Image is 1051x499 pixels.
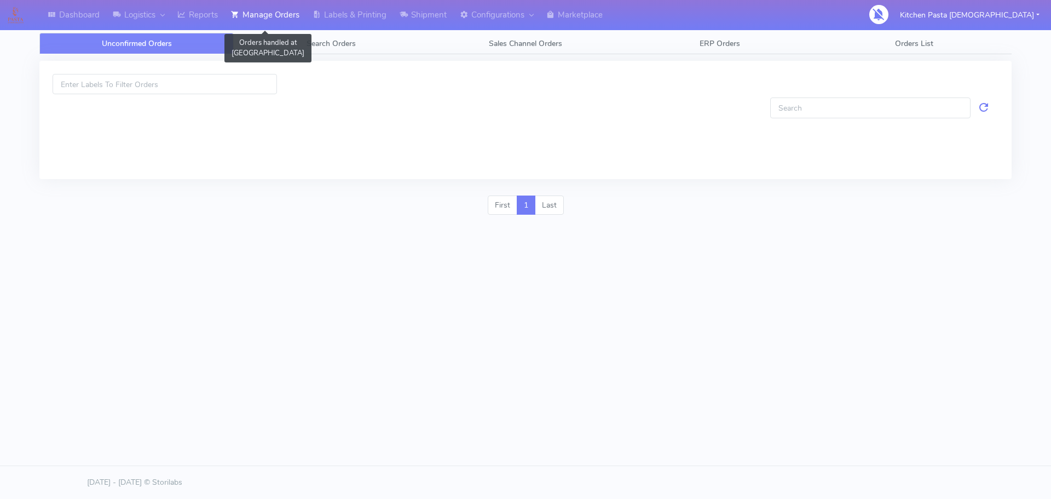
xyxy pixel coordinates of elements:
[895,38,933,49] span: Orders List
[517,196,535,215] a: 1
[39,33,1012,54] ul: Tabs
[892,4,1048,26] button: Kitchen Pasta [DEMOGRAPHIC_DATA]
[489,38,562,49] span: Sales Channel Orders
[307,38,356,49] span: Search Orders
[700,38,740,49] span: ERP Orders
[102,38,172,49] span: Unconfirmed Orders
[770,97,971,118] input: Search
[53,74,277,94] input: Enter Labels To Filter Orders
